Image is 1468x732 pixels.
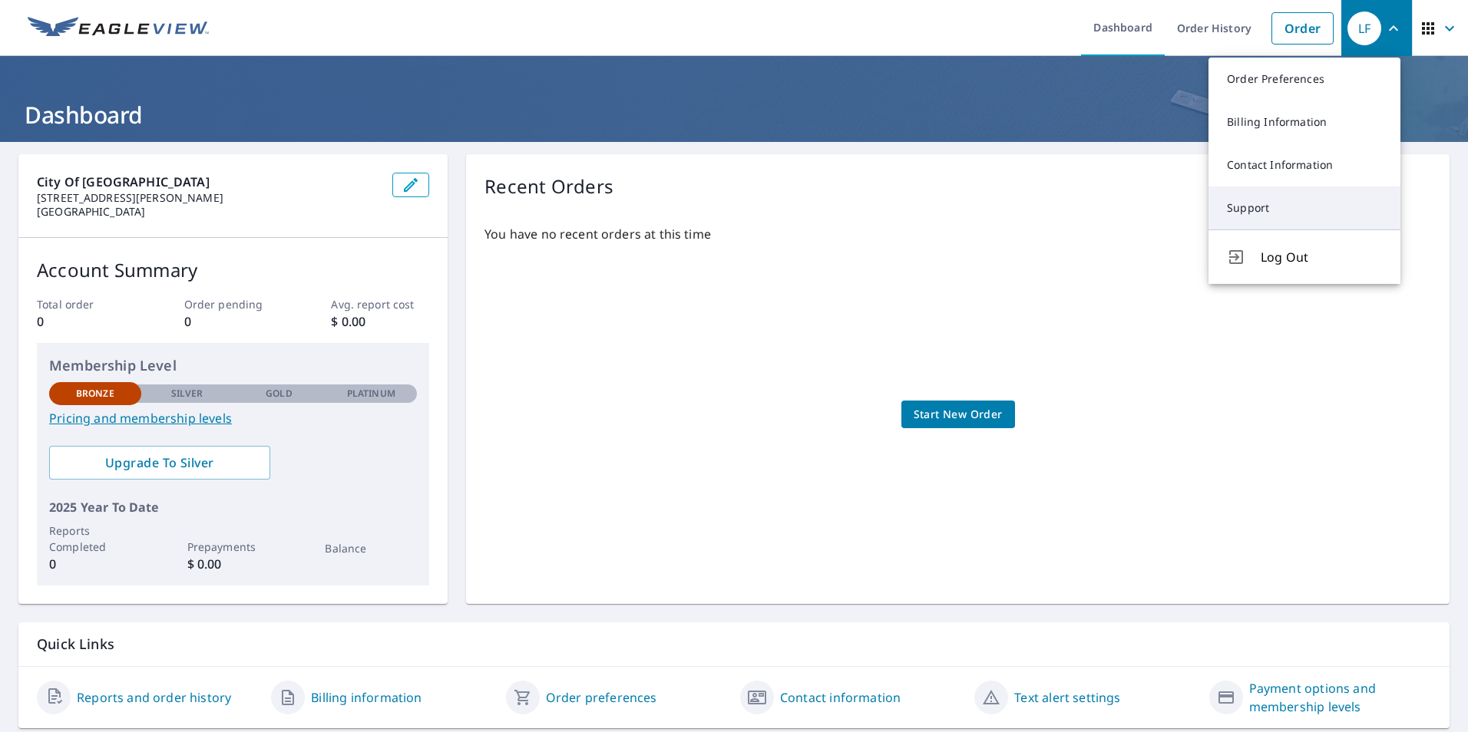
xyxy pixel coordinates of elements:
a: Order Preferences [1208,58,1400,101]
a: Contact information [780,688,901,707]
p: Total order [37,296,135,312]
p: City Of [GEOGRAPHIC_DATA] [37,173,380,191]
a: Pricing and membership levels [49,409,417,427]
span: Upgrade To Silver [61,454,258,471]
p: $ 0.00 [187,555,279,573]
span: Start New Order [914,405,1003,424]
p: 2025 Year To Date [49,498,417,516]
p: Reports Completed [49,523,141,555]
a: Reports and order history [77,688,231,707]
a: Text alert settings [1014,688,1120,707]
p: $ 0.00 [331,312,429,331]
a: Order [1271,12,1334,45]
p: Bronze [76,387,114,401]
a: Billing information [311,688,422,707]
p: Order pending [184,296,283,312]
a: Contact Information [1208,143,1400,186]
p: [STREET_ADDRESS][PERSON_NAME] [37,191,380,205]
p: Account Summary [37,256,429,284]
div: LF [1347,12,1381,45]
a: Upgrade To Silver [49,446,270,480]
p: Platinum [347,387,395,401]
p: Silver [171,387,203,401]
p: Balance [325,540,417,556]
a: Order preferences [546,688,657,707]
a: Payment options and membership levels [1249,679,1431,716]
p: Quick Links [37,635,1431,654]
span: Log Out [1261,248,1382,266]
img: EV Logo [28,17,209,40]
p: Membership Level [49,355,417,376]
p: Prepayments [187,539,279,555]
a: Start New Order [901,401,1015,429]
p: 0 [49,555,141,573]
a: Billing Information [1208,101,1400,143]
p: Gold [266,387,292,401]
button: Log Out [1208,229,1400,284]
p: 0 [37,312,135,331]
p: 0 [184,312,283,331]
h1: Dashboard [18,99,1450,130]
p: Avg. report cost [331,296,429,312]
p: You have no recent orders at this time [484,225,1431,243]
p: Recent Orders [484,173,613,200]
p: [GEOGRAPHIC_DATA] [37,205,380,219]
a: Support [1208,186,1400,229]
